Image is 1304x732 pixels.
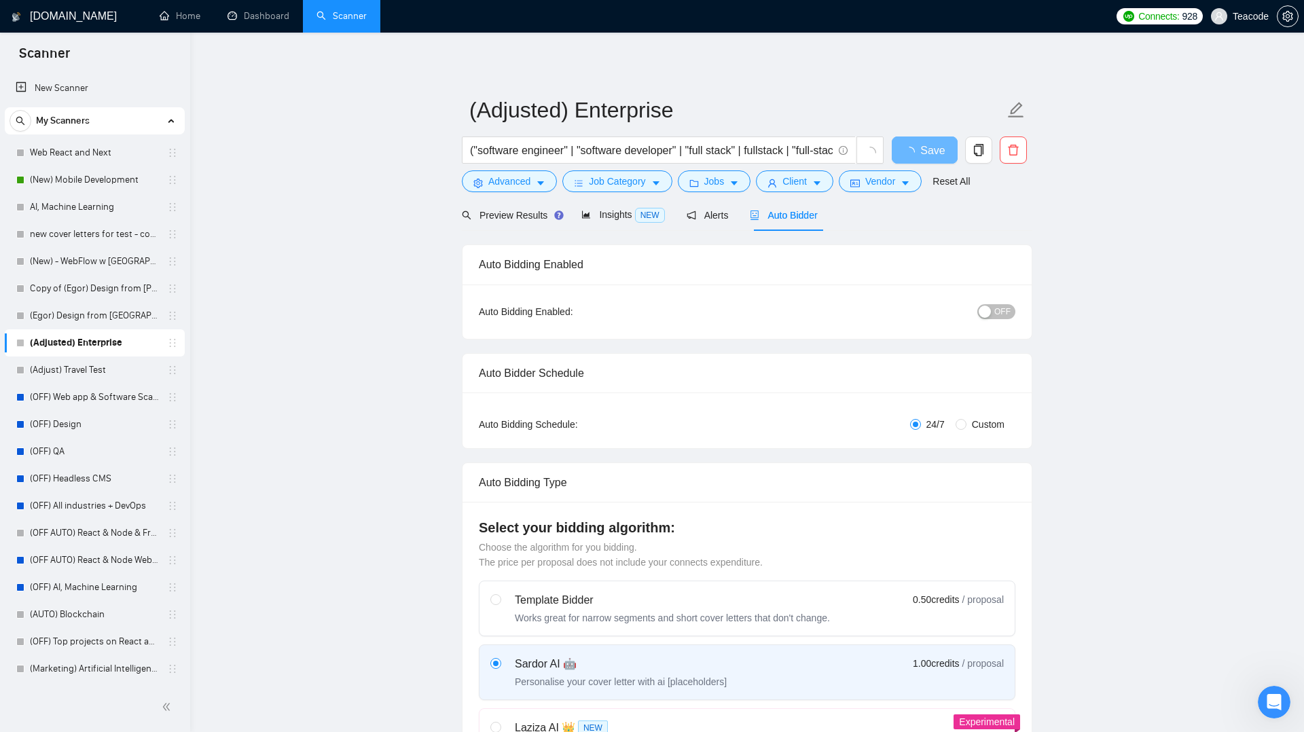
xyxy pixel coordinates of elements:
a: (OFF) Headless CMS [30,465,159,492]
button: delete [1000,136,1027,164]
span: holder [167,229,178,240]
a: (OFF AUTO) React & Node Websites and Apps [30,547,159,574]
li: New Scanner [5,75,185,102]
div: Auto Bidding Schedule: [479,417,657,432]
span: holder [167,500,178,511]
span: holder [167,256,178,267]
input: Search Freelance Jobs... [470,142,833,159]
a: (OFF) Top projects on React and Node [30,628,159,655]
span: Preview Results [462,210,560,221]
span: holder [167,473,178,484]
span: holder [167,582,178,593]
a: (OFF) Web app & Software Scanner [30,384,159,411]
span: holder [167,337,178,348]
a: setting [1277,11,1299,22]
span: 0.50 credits [913,592,959,607]
a: Reset All [932,174,970,189]
a: (New) Mobile Development [30,166,159,194]
span: holder [167,310,178,321]
a: Web React and Next [30,139,159,166]
button: search [10,110,31,132]
span: Choose the algorithm for you bidding. The price per proposal does not include your connects expen... [479,542,763,568]
span: Client [782,174,807,189]
span: Advanced [488,174,530,189]
a: dashboardDashboard [228,10,289,22]
button: barsJob Categorycaret-down [562,170,672,192]
span: Insights [581,209,664,220]
span: caret-down [651,178,661,188]
div: Auto Bidding Type [479,463,1015,502]
span: holder [167,175,178,185]
a: (Adjusted) Enterprise [30,329,159,356]
div: Works great for narrow segments and short cover letters that don't change. [515,611,830,625]
a: (New) - WebFlow w [GEOGRAPHIC_DATA] [30,248,159,275]
a: (OFF) All industries + DevOps [30,492,159,519]
span: Custom [966,417,1010,432]
span: OFF [994,304,1011,319]
span: loading [864,147,876,159]
div: Auto Bidding Enabled [479,245,1015,284]
a: searchScanner [316,10,367,22]
span: holder [167,636,178,647]
div: Auto Bidder Schedule [479,354,1015,392]
span: holder [167,446,178,457]
a: (AUTO) Blockchain [30,601,159,628]
a: (Adjust) Travel Test [30,356,159,384]
span: user [1214,12,1224,21]
span: Jobs [704,174,725,189]
span: double-left [162,700,175,714]
a: Copy of (Egor) Design from [PERSON_NAME] [30,275,159,302]
div: Template Bidder [515,592,830,608]
img: logo [12,6,21,28]
button: idcardVendorcaret-down [839,170,922,192]
span: holder [167,365,178,376]
span: search [462,211,471,220]
span: caret-down [812,178,822,188]
a: AI, Machine Learning [30,194,159,221]
span: holder [167,555,178,566]
div: Auto Bidding Enabled: [479,304,657,319]
span: user [767,178,777,188]
span: caret-down [901,178,910,188]
span: caret-down [536,178,545,188]
div: Tooltip anchor [553,209,565,221]
span: Scanner [8,43,81,72]
span: Auto Bidder [750,210,817,221]
span: setting [473,178,483,188]
span: holder [167,419,178,430]
span: 24/7 [921,417,950,432]
a: New Scanner [16,75,174,102]
span: Experimental [959,716,1015,727]
span: setting [1278,11,1298,22]
button: userClientcaret-down [756,170,833,192]
span: holder [167,202,178,213]
span: / proposal [962,657,1004,670]
span: Save [920,142,945,159]
span: area-chart [581,210,591,219]
span: search [10,116,31,126]
div: Personalise your cover letter with ai [placeholders] [515,675,727,689]
button: copy [965,136,992,164]
span: Connects: [1138,9,1179,24]
span: info-circle [839,146,848,155]
span: idcard [850,178,860,188]
span: holder [167,283,178,294]
span: Vendor [865,174,895,189]
a: (OFF) Design [30,411,159,438]
span: edit [1007,101,1025,119]
span: Job Category [589,174,645,189]
span: holder [167,528,178,538]
a: (Egor) Design from [GEOGRAPHIC_DATA] [30,302,159,329]
div: Sardor AI 🤖 [515,656,727,672]
span: Alerts [687,210,729,221]
a: (OFF AUTO) React & Node & Frameworks - Lower rate & No activity from lead [30,519,159,547]
span: caret-down [729,178,739,188]
a: (OFF) QA [30,438,159,465]
span: holder [167,392,178,403]
span: NEW [635,208,665,223]
span: / proposal [962,593,1004,606]
span: loading [904,147,920,158]
span: holder [167,609,178,620]
iframe: Intercom live chat [1258,686,1290,718]
span: folder [689,178,699,188]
